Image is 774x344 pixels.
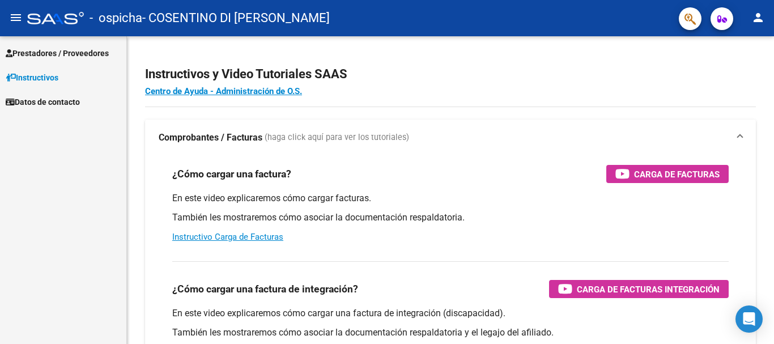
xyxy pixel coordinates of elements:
h3: ¿Cómo cargar una factura de integración? [172,281,358,297]
p: En este video explicaremos cómo cargar una factura de integración (discapacidad). [172,307,729,320]
a: Centro de Ayuda - Administración de O.S. [145,86,302,96]
mat-icon: person [751,11,765,24]
span: Prestadores / Proveedores [6,47,109,60]
span: - ospicha [90,6,142,31]
button: Carga de Facturas [606,165,729,183]
strong: Comprobantes / Facturas [159,131,262,144]
span: Carga de Facturas Integración [577,282,720,296]
span: Instructivos [6,71,58,84]
span: Carga de Facturas [634,167,720,181]
mat-expansion-panel-header: Comprobantes / Facturas (haga click aquí para ver los tutoriales) [145,120,756,156]
p: También les mostraremos cómo asociar la documentación respaldatoria. [172,211,729,224]
p: También les mostraremos cómo asociar la documentación respaldatoria y el legajo del afiliado. [172,326,729,339]
div: Open Intercom Messenger [735,305,763,333]
span: (haga click aquí para ver los tutoriales) [265,131,409,144]
span: - COSENTINO DI [PERSON_NAME] [142,6,330,31]
p: En este video explicaremos cómo cargar facturas. [172,192,729,205]
mat-icon: menu [9,11,23,24]
a: Instructivo Carga de Facturas [172,232,283,242]
button: Carga de Facturas Integración [549,280,729,298]
h2: Instructivos y Video Tutoriales SAAS [145,63,756,85]
span: Datos de contacto [6,96,80,108]
h3: ¿Cómo cargar una factura? [172,166,291,182]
